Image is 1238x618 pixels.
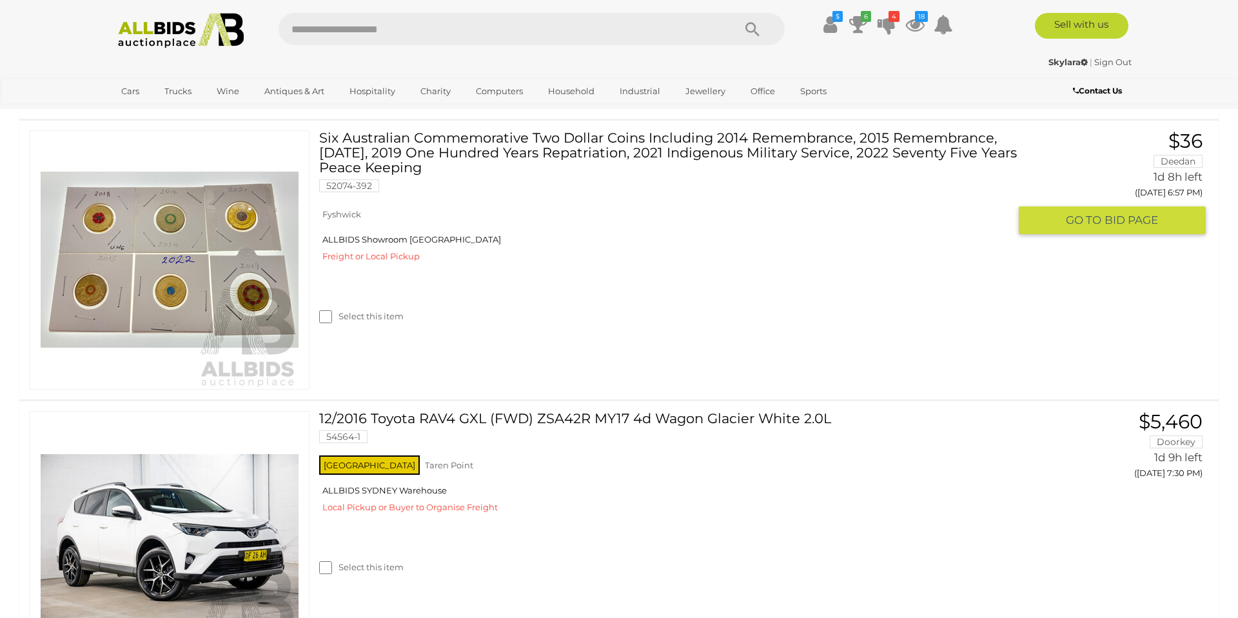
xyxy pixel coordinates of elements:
span: BID PAGE [1105,213,1158,228]
a: Jewellery [677,81,734,102]
a: Contact Us [1073,84,1125,98]
a: Trucks [156,81,200,102]
i: 18 [915,11,928,22]
a: Computers [467,81,531,102]
i: 4 [889,11,899,22]
a: Antiques & Art [256,81,333,102]
label: Select this item [319,310,404,323]
i: 6 [861,11,871,22]
a: Sell with us [1035,13,1128,39]
a: Industrial [611,81,669,102]
a: $36 Deedan 1d 8h left ([DATE] 6:57 PM) GO TOBID PAGE [1028,130,1206,235]
i: $ [832,11,843,22]
a: Cars [113,81,148,102]
img: 52074-392a.jpeg [41,131,299,389]
span: $36 [1168,129,1203,153]
a: $5,460 Doorkey 1d 9h left ([DATE] 7:30 PM) [1028,411,1206,486]
a: 12/2016 Toyota RAV4 GXL (FWD) ZSA42R MY17 4d Wagon Glacier White 2.0L 54564-1 [329,411,1009,453]
a: Sign Out [1094,57,1132,67]
a: 18 [905,13,925,36]
b: Contact Us [1073,86,1122,95]
a: 4 [877,13,896,36]
a: Six Australian Commemorative Two Dollar Coins Including 2014 Remembrance, 2015 Remembrance, [DATE... [329,130,1009,202]
a: Household [540,81,603,102]
img: Allbids.com.au [111,13,251,48]
button: GO TOBID PAGE [1019,206,1206,234]
a: Sports [792,81,835,102]
button: Search [720,13,785,45]
div: Freight or Local Pickup [319,248,1009,264]
a: 6 [849,13,868,36]
a: Charity [412,81,459,102]
span: | [1090,57,1092,67]
span: GO TO [1066,213,1105,228]
a: Office [742,81,783,102]
a: Skylara [1048,57,1090,67]
label: Select this item [319,561,404,573]
a: $ [820,13,840,36]
a: Hospitality [341,81,404,102]
span: $5,460 [1139,410,1203,434]
strong: Skylara [1048,57,1088,67]
a: [GEOGRAPHIC_DATA] [113,102,221,123]
a: Wine [208,81,248,102]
